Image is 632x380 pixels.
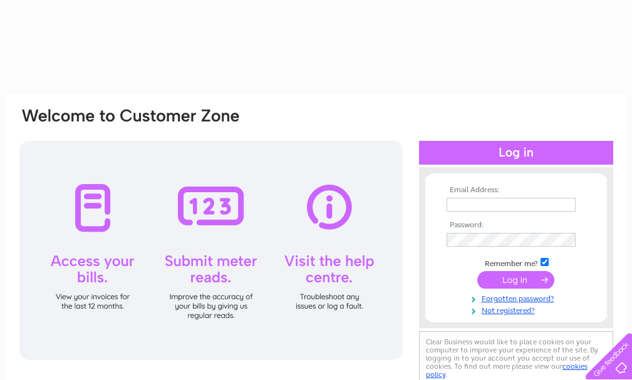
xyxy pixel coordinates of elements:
input: Submit [477,271,554,289]
td: Remember me? [443,256,589,269]
a: Not registered? [447,304,589,316]
a: cookies policy [426,362,588,379]
th: Password: [443,221,589,230]
th: Email Address: [443,186,589,195]
a: Forgotten password? [447,292,589,304]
